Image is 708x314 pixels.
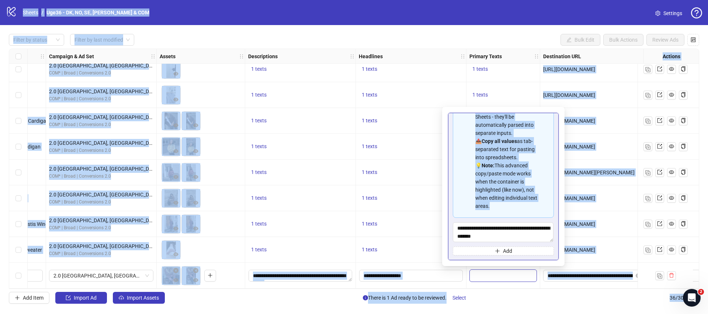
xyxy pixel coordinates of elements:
[482,163,494,168] strong: Note:
[669,273,674,278] span: delete
[248,91,270,100] button: 1 texts
[363,295,368,300] span: info-circle
[171,250,180,259] button: Preview
[643,168,652,177] button: Duplicate
[41,8,44,17] li: /
[657,66,662,71] span: export
[482,138,517,144] strong: Copy all values
[657,144,662,149] span: export
[248,142,270,151] button: 1 texts
[453,247,554,255] button: Add
[243,49,245,63] div: Resize Assets column
[248,52,278,60] strong: Descriptions
[191,199,200,207] button: Preview
[9,211,28,237] div: Select row 34
[9,134,28,160] div: Select row 31
[49,147,153,154] div: COM* | Broad | Conversions 2.0
[251,143,267,149] span: 1 texts
[469,52,502,60] strong: Primary Texts
[191,147,200,156] button: Preview
[248,65,270,74] button: 1 texts
[171,224,180,233] button: Preview
[193,149,198,154] span: eye
[448,113,559,260] div: Multi-text input container - paste or copy values
[182,215,200,233] img: Asset 2
[362,195,377,201] span: 1 texts
[191,276,200,285] button: Preview
[113,292,165,304] button: Import Assets
[643,91,652,100] button: Duplicate
[543,52,581,60] strong: Destination URL
[171,121,180,130] button: Preview
[681,221,686,226] span: copy
[162,60,180,78] img: Asset 1
[698,289,704,295] span: 2
[53,270,149,281] span: 2.0 France, Germany, Belgium, Netherlands, Ireland | Creative: Broad | Conversions - Copy 2
[66,295,71,300] span: import
[49,173,153,180] div: COM* | Broad | Conversions 2.0
[171,70,180,78] button: Preview
[663,52,680,60] strong: Actions
[173,252,178,257] span: eye
[543,144,595,150] span: [URL][DOMAIN_NAME]
[173,174,178,179] span: eye
[645,93,650,98] img: Duplicate
[191,224,200,233] button: Preview
[645,67,650,72] img: Duplicate
[55,292,107,304] button: Import Ad
[9,185,28,211] div: Select row 33
[657,92,662,97] span: export
[475,97,537,210] div: 📋 from Excel/Google Sheets - they'll be automatically parsed into separate inputs. 📤 as tab-separ...
[193,174,198,179] span: eye
[359,116,380,125] button: 1 texts
[173,123,178,128] span: eye
[248,269,353,282] div: Edit values
[173,71,178,76] span: eye
[645,144,650,150] img: Duplicate
[45,54,50,59] span: holder
[359,91,380,100] button: 1 texts
[359,168,380,177] button: 1 texts
[452,295,466,301] span: Select
[543,66,595,72] span: [URL][DOMAIN_NAME]
[669,221,674,226] span: eye
[543,92,595,98] span: [URL][DOMAIN_NAME]
[643,65,652,74] button: Duplicate
[362,247,377,252] span: 1 texts
[49,113,153,121] div: 2.0 [GEOGRAPHIC_DATA], [GEOGRAPHIC_DATA], [GEOGRAPHIC_DATA], [GEOGRAPHIC_DATA], [GEOGRAPHIC_DATA]...
[355,54,360,59] span: holder
[645,119,650,124] img: Duplicate
[362,221,377,227] span: 1 texts
[681,92,686,97] span: copy
[359,142,380,151] button: 1 texts
[44,49,46,63] div: Resize Ad Name column
[9,292,49,304] button: Add Item
[49,216,153,224] div: 2.0 [GEOGRAPHIC_DATA], [GEOGRAPHIC_DATA], [GEOGRAPHIC_DATA], [GEOGRAPHIC_DATA], [GEOGRAPHIC_DATA]...
[655,271,664,280] button: Duplicate
[9,108,28,134] div: Select row 30
[204,270,216,282] button: Add
[208,273,213,278] span: plus
[162,137,180,156] img: Asset 1
[495,248,500,254] span: plus
[359,245,380,254] button: 1 texts
[119,295,124,300] span: cloud-upload
[248,168,270,177] button: 1 texts
[173,226,178,231] span: eye
[182,266,200,285] img: Asset 2
[645,196,650,201] img: Duplicate
[15,295,20,300] span: plus
[251,169,267,175] span: 1 texts
[49,165,153,173] div: 2.0 [GEOGRAPHIC_DATA], [GEOGRAPHIC_DATA], [GEOGRAPHIC_DATA], [GEOGRAPHIC_DATA], [GEOGRAPHIC_DATA]...
[191,266,200,275] button: Delete
[681,118,686,123] span: copy
[645,170,650,175] img: Duplicate
[543,118,595,124] span: [URL][DOMAIN_NAME]
[359,52,383,60] strong: Headlines
[643,245,652,254] button: Duplicate
[354,49,355,63] div: Resize Descriptions column
[472,66,488,72] span: 1 texts
[45,8,151,17] a: Uge36 - DK, NO, SE, [PERSON_NAME] & COM
[49,62,153,70] div: 2.0 [GEOGRAPHIC_DATA], [GEOGRAPHIC_DATA], [GEOGRAPHIC_DATA], [GEOGRAPHIC_DATA], [GEOGRAPHIC_DATA]...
